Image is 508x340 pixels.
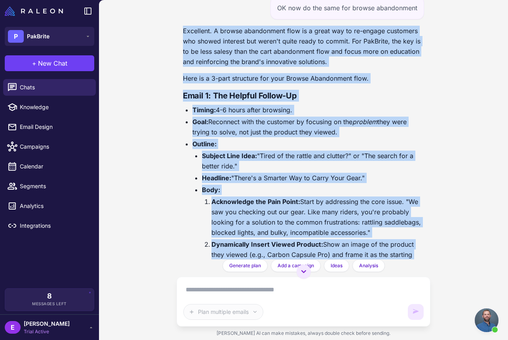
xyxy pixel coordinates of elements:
div: [PERSON_NAME] AI can make mistakes, always double check before sending. [177,327,431,340]
a: Knowledge [3,99,96,115]
span: Analytics [20,202,89,210]
strong: Dynamically Insert Viewed Product: [211,240,323,248]
a: Email Design [3,119,96,135]
a: Calendar [3,158,96,175]
span: Generate plan [229,262,261,269]
a: Segments [3,178,96,195]
p: Excellent. A browse abandonment flow is a great way to re-engage customers who showed interest bu... [183,26,424,67]
span: Segments [20,182,89,191]
button: PPakBrite [5,27,94,46]
button: +New Chat [5,55,94,71]
li: Start by addressing the core issue. "We saw you checking out our gear. Like many riders, you're p... [211,196,424,238]
a: Campaigns [3,138,96,155]
span: Messages Left [32,301,67,307]
span: Add a campaign [278,262,314,269]
strong: Subject Line Idea: [202,152,257,160]
span: PakBrite [27,32,49,41]
a: Open chat [475,308,498,332]
div: P [8,30,24,43]
em: problem [352,118,377,126]
strong: Timing: [192,106,216,114]
strong: Goal: [192,118,208,126]
strong: Body: [202,186,220,194]
strong: Outline: [192,140,217,148]
strong: Headline: [202,174,231,182]
span: Knowledge [20,103,89,111]
button: Plan multiple emails [183,304,263,320]
li: "There's a Smarter Way to Carry Your Gear." [202,173,424,183]
button: Analysis [352,259,385,272]
div: E [5,321,21,334]
span: [PERSON_NAME] [24,319,70,328]
a: Raleon Logo [5,6,66,16]
a: Integrations [3,217,96,234]
span: + [32,59,36,68]
span: New Chat [38,59,67,68]
strong: Email 1: The Helpful Follow-Up [183,91,297,100]
li: Reconnect with the customer by focusing on the they were trying to solve, not just the product th... [192,117,424,137]
strong: Acknowledge the Pain Point: [211,198,300,206]
span: Email Design [20,123,89,131]
span: Ideas [331,262,342,269]
span: Analysis [359,262,378,269]
span: Integrations [20,221,89,230]
span: 8 [47,293,52,300]
button: Ideas [324,259,349,272]
span: Trial Active [24,328,70,335]
button: Generate plan [223,259,268,272]
li: Show an image of the product they viewed (e.g., Carbon Capsule Pro) and frame it as the starting ... [211,239,424,270]
li: "Tired of the rattle and clutter?" or "The search for a better ride." [202,151,424,171]
span: Calendar [20,162,89,171]
img: Raleon Logo [5,6,63,16]
p: Here is a 3-part structure for your Browse Abandonment flow. [183,73,424,83]
a: Chats [3,79,96,96]
li: 4-6 hours after browsing. [192,105,424,115]
button: Add a campaign [271,259,321,272]
span: Campaigns [20,142,89,151]
a: Analytics [3,198,96,214]
span: Chats [20,83,89,92]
